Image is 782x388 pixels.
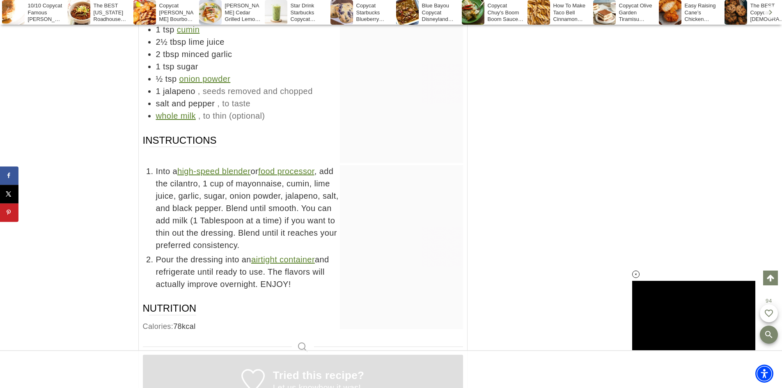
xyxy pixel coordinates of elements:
[181,50,232,59] span: minced garlic
[156,99,215,108] span: salt and pepper
[763,271,778,285] a: Scroll to top
[198,111,265,120] span: , to thin (optional)
[188,37,224,46] span: lime juice
[156,87,161,96] span: 1
[177,167,250,176] a: high-speed blender
[143,322,174,331] span: Calories:
[340,2,463,105] iframe: Advertisement
[156,74,163,83] span: ½
[192,351,590,388] iframe: Advertisement
[163,87,195,96] span: jalapeno
[182,322,196,331] span: kcal
[340,165,463,268] iframe: Advertisement
[163,50,179,59] span: tbsp
[156,25,161,34] span: 1
[156,253,463,290] span: Pour the dressing into an and refrigerate until ready to use. The flavors will actually improve o...
[143,134,217,160] span: Instructions
[156,165,463,251] span: Into a or , add the cilantro, 1 cup of mayonnaise, cumin, lime juice, garlic, sugar, onion powder...
[177,25,200,34] a: cumin
[198,87,313,96] span: , seeds removed and chopped
[156,62,161,71] span: 1
[163,25,174,34] span: tsp
[755,365,773,383] div: Accessibility Menu
[217,99,250,108] span: , to taste
[156,37,168,46] span: 2½
[177,62,198,71] span: sugar
[251,255,315,264] a: airtight container
[258,167,314,176] a: food processor
[179,74,230,83] a: onion powder
[156,111,196,120] a: whole milk
[509,82,632,328] iframe: Advertisement
[163,62,174,71] span: tsp
[173,322,182,331] span: 78
[156,50,161,59] span: 2
[143,302,197,315] span: Nutrition
[165,74,177,83] span: tsp
[170,37,186,46] span: tbsp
